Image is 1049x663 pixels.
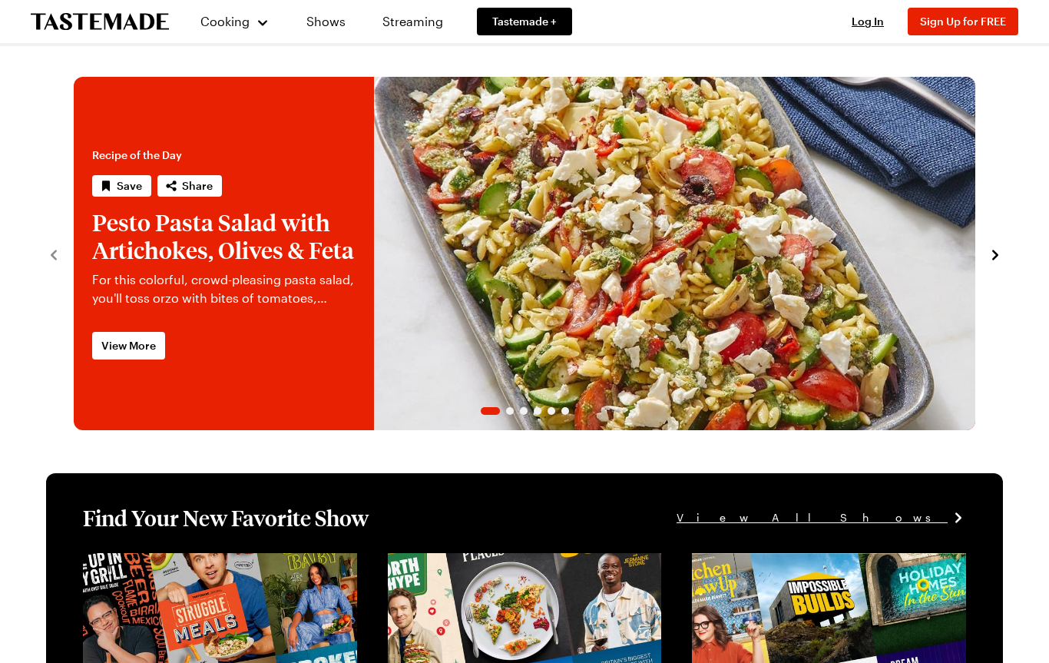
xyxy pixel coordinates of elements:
[561,407,569,415] span: Go to slide 6
[31,13,169,31] a: To Tastemade Home Page
[74,77,975,430] div: 1 / 6
[92,332,165,360] a: View More
[200,14,250,28] span: Cooking
[692,555,902,569] a: View full content for [object Object]
[988,244,1003,263] button: navigate to next item
[534,407,541,415] span: Go to slide 4
[920,15,1006,28] span: Sign Up for FREE
[908,8,1018,35] button: Sign Up for FREE
[477,8,572,35] a: Tastemade +
[492,14,557,29] span: Tastemade +
[548,407,555,415] span: Go to slide 5
[117,178,142,194] span: Save
[101,338,156,353] span: View More
[677,509,966,526] a: View All Shows
[388,555,597,569] a: View full content for [object Object]
[200,3,270,40] button: Cooking
[837,14,898,29] button: Log In
[83,504,369,532] h1: Find Your New Favorite Show
[157,175,222,197] button: Share
[852,15,884,28] span: Log In
[677,509,948,526] span: View All Shows
[182,178,213,194] span: Share
[520,407,528,415] span: Go to slide 3
[46,244,61,263] button: navigate to previous item
[92,175,151,197] button: Save recipe
[83,555,293,569] a: View full content for [object Object]
[481,407,500,415] span: Go to slide 1
[506,407,514,415] span: Go to slide 2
